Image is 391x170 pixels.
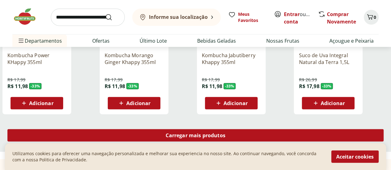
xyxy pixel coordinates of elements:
span: 0 [374,14,376,20]
button: Adicionar [108,97,160,109]
span: Departamentos [17,33,62,48]
span: R$ 17,99 [7,77,25,83]
span: - 33 % [29,83,41,89]
a: Nossas Frutas [266,37,299,45]
span: R$ 17,99 [202,77,220,83]
button: Menu [17,33,25,48]
span: Adicionar [224,101,248,106]
button: Carrinho [364,10,379,25]
span: Adicionar [321,101,345,106]
button: Informe sua localização [132,9,221,26]
a: Kombucha Jabutiberry Khappy 355ml [202,52,261,66]
a: Meus Favoritos [228,11,267,23]
span: - 33 % [321,83,333,89]
a: Criar conta [284,11,318,25]
button: Aceitar cookies [331,150,379,163]
a: Kombucha Morango Ginger Khappy 355ml [105,52,163,66]
a: Carregar mais produtos [7,129,384,144]
input: search [51,9,125,26]
button: Adicionar [302,97,354,109]
a: Comprar Novamente [327,11,356,25]
a: Ofertas [92,37,110,45]
span: ou [284,11,311,25]
a: Kombucha Power KHappy 355ml [7,52,66,66]
span: R$ 17,99 [105,77,123,83]
span: - 33 % [224,83,236,89]
span: R$ 26,99 [299,77,317,83]
span: R$ 11,98 [105,83,125,90]
p: Utilizamos cookies para oferecer uma navegação personalizada e melhorar sua experiencia no nosso ... [12,150,324,163]
span: R$ 11,98 [7,83,28,90]
button: Adicionar [11,97,63,109]
span: Adicionar [126,101,150,106]
a: Último Lote [140,37,167,45]
a: Entrar [284,11,300,18]
button: Adicionar [205,97,258,109]
span: Carregar mais produtos [166,133,225,138]
b: Informe sua localização [149,14,208,20]
span: R$ 17,98 [299,83,319,90]
span: Meus Favoritos [238,11,267,23]
a: Açougue e Peixaria [329,37,374,45]
a: Bebidas Geladas [197,37,236,45]
span: R$ 11,98 [202,83,222,90]
button: Submit Search [105,14,120,21]
a: Suco de Uva Integral Natural da Terra 1,5L [299,52,358,66]
span: - 33 % [126,83,139,89]
span: Adicionar [29,101,53,106]
img: Hortifruti [12,7,43,26]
